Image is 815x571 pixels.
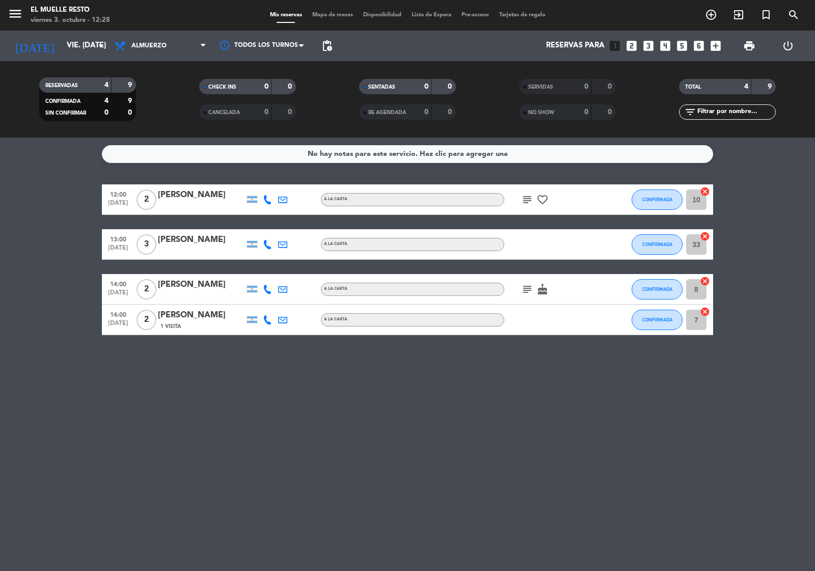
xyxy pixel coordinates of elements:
div: [PERSON_NAME] [158,309,244,322]
span: 1 Visita [160,322,181,331]
strong: 0 [264,108,268,116]
span: 13:00 [105,233,131,244]
span: Pre-acceso [456,12,494,18]
span: SERVIDAS [528,85,553,90]
i: arrow_drop_down [95,40,107,52]
span: [DATE] [105,244,131,256]
i: looks_3 [642,39,655,52]
strong: 0 [584,83,588,90]
span: print [743,40,755,52]
span: Mis reservas [265,12,307,18]
span: [DATE] [105,289,131,301]
div: LOG OUT [769,31,807,61]
span: NO SHOW [528,110,554,115]
div: [PERSON_NAME] [158,278,244,291]
i: cancel [700,231,710,241]
span: A LA CARTA [324,317,347,321]
strong: 9 [768,83,774,90]
strong: 0 [584,108,588,116]
i: add_box [709,39,722,52]
strong: 0 [264,83,268,90]
i: menu [8,6,23,21]
span: CONFIRMADA [642,197,672,202]
i: cancel [700,276,710,286]
i: cake [536,283,549,295]
span: [DATE] [105,320,131,332]
span: Tarjetas de regalo [494,12,551,18]
span: SIN CONFIRMAR [45,111,86,116]
i: turned_in_not [760,9,772,21]
span: Mapa de mesas [307,12,358,18]
i: looks_one [608,39,621,52]
span: CONFIRMADA [642,241,672,247]
i: subject [521,283,533,295]
strong: 0 [288,108,294,116]
strong: 0 [104,109,108,116]
button: menu [8,6,23,25]
button: CONFIRMADA [632,189,683,210]
strong: 4 [104,97,108,104]
span: A LA CARTA [324,287,347,291]
strong: 0 [608,83,614,90]
i: power_settings_new [782,40,794,52]
strong: 0 [424,83,428,90]
i: search [787,9,800,21]
i: [DATE] [8,35,62,57]
div: [PERSON_NAME] [158,188,244,202]
span: 2 [137,310,156,330]
span: 14:00 [105,308,131,320]
span: RESERVADAS [45,83,78,88]
span: RE AGENDADA [368,110,406,115]
span: Almuerzo [131,42,167,49]
span: CANCELADA [208,110,240,115]
i: looks_5 [675,39,689,52]
strong: 0 [424,108,428,116]
strong: 0 [128,109,134,116]
strong: 0 [448,108,454,116]
i: add_circle_outline [705,9,717,21]
i: favorite_border [536,194,549,206]
span: A LA CARTA [324,242,347,246]
i: subject [521,194,533,206]
span: CONFIRMADA [45,99,80,104]
span: SENTADAS [368,85,395,90]
span: pending_actions [321,40,333,52]
button: CONFIRMADA [632,234,683,255]
i: exit_to_app [732,9,745,21]
i: cancel [700,307,710,317]
span: 2 [137,279,156,300]
strong: 9 [128,97,134,104]
i: looks_4 [659,39,672,52]
div: viernes 3. octubre - 12:28 [31,15,110,25]
strong: 0 [448,83,454,90]
strong: 0 [608,108,614,116]
span: 12:00 [105,188,131,200]
span: Reservas para [546,41,605,50]
i: filter_list [684,106,696,118]
span: TOTAL [685,85,701,90]
span: A LA CARTA [324,197,347,201]
span: 2 [137,189,156,210]
button: CONFIRMADA [632,310,683,330]
strong: 0 [288,83,294,90]
input: Filtrar por nombre... [696,106,775,118]
span: 14:00 [105,278,131,289]
i: looks_two [625,39,638,52]
button: CONFIRMADA [632,279,683,300]
span: [DATE] [105,200,131,211]
span: CHECK INS [208,85,236,90]
div: No hay notas para este servicio. Haz clic para agregar una [308,148,508,160]
span: CONFIRMADA [642,286,672,292]
span: Disponibilidad [358,12,406,18]
i: looks_6 [692,39,705,52]
span: CONFIRMADA [642,317,672,322]
div: El Muelle Resto [31,5,110,15]
strong: 9 [128,81,134,89]
span: 3 [137,234,156,255]
span: Lista de Espera [406,12,456,18]
div: [PERSON_NAME] [158,233,244,247]
strong: 4 [104,81,108,89]
i: cancel [700,186,710,197]
strong: 4 [744,83,748,90]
